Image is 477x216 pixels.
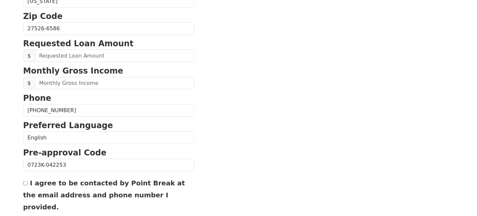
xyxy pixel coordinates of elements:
[23,148,107,157] strong: Pre-approval Code
[23,179,185,211] label: I agree to be contacted by Point Break at the email address and phone number I provided.
[23,50,35,62] span: $
[23,22,194,35] input: Zip Code
[23,77,35,90] span: $
[23,39,134,48] strong: Requested Loan Amount
[23,12,63,21] strong: Zip Code
[35,50,194,62] input: Requested Loan Amount
[23,104,194,117] input: Phone
[23,65,194,77] p: Monthly Gross Income
[23,94,52,103] strong: Phone
[35,77,194,90] input: Monthly Gross Income
[23,159,194,171] input: Pre-approval Code
[23,121,113,130] strong: Preferred Language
